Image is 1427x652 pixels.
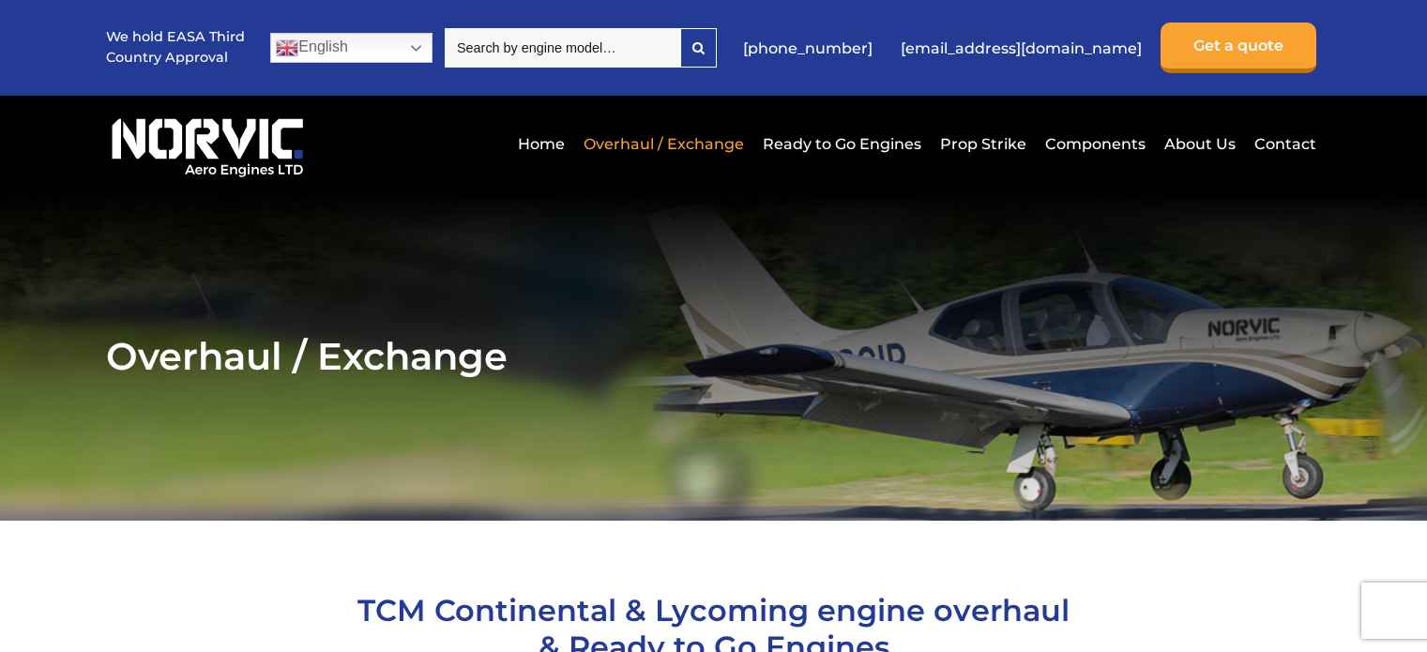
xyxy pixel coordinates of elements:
[1161,23,1316,73] a: Get a quote
[513,121,569,167] a: Home
[276,37,298,59] img: en
[935,121,1031,167] a: Prop Strike
[1040,121,1150,167] a: Components
[1250,121,1316,167] a: Contact
[445,28,680,68] input: Search by engine model…
[1160,121,1240,167] a: About Us
[106,27,247,68] p: We hold EASA Third Country Approval
[106,333,1320,379] h2: Overhaul / Exchange
[579,121,749,167] a: Overhaul / Exchange
[758,121,926,167] a: Ready to Go Engines
[106,110,309,178] img: Norvic Aero Engines logo
[270,33,433,63] a: English
[891,25,1151,71] a: [EMAIL_ADDRESS][DOMAIN_NAME]
[734,25,882,71] a: [PHONE_NUMBER]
